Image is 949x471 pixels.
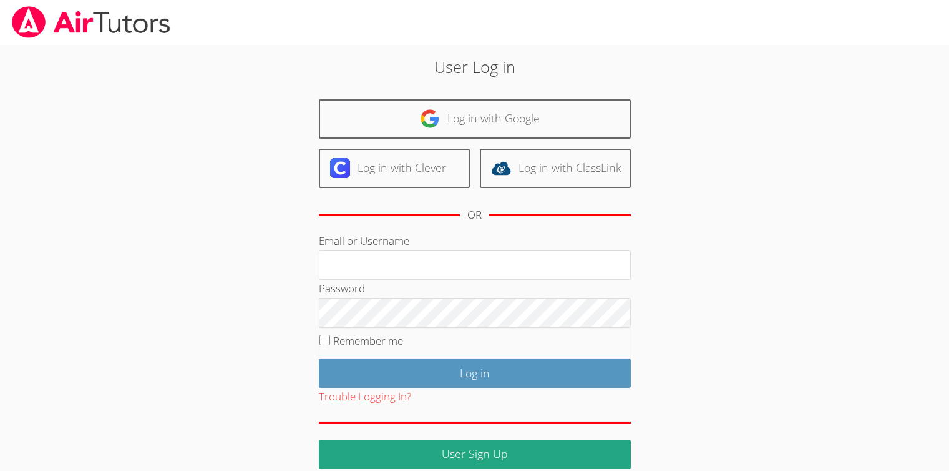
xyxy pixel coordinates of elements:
a: User Sign Up [319,440,631,469]
button: Trouble Logging In? [319,388,411,406]
a: Log in with Google [319,99,631,139]
label: Password [319,281,365,295]
img: clever-logo-6eab21bc6e7a338710f1a6ff85c0baf02591cd810cc4098c63d3a4b26e2feb20.svg [330,158,350,178]
a: Log in with Clever [319,149,470,188]
a: Log in with ClassLink [480,149,631,188]
img: airtutors_banner-c4298cdbf04f3fff15de1276eac7730deb9818008684d7c2e4769d2f7ddbe033.png [11,6,172,38]
label: Remember me [333,334,403,348]
div: OR [467,206,482,224]
img: google-logo-50288ca7cdecda66e5e0955fdab243c47b7ad437acaf1139b6f446037453330a.svg [420,109,440,129]
input: Log in [319,359,631,388]
label: Email or Username [319,234,409,248]
h2: User Log in [218,55,731,79]
img: classlink-logo-d6bb404cc1216ec64c9a2012d9dc4662098be43eaf13dc465df04b49fa7ab582.svg [491,158,511,178]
